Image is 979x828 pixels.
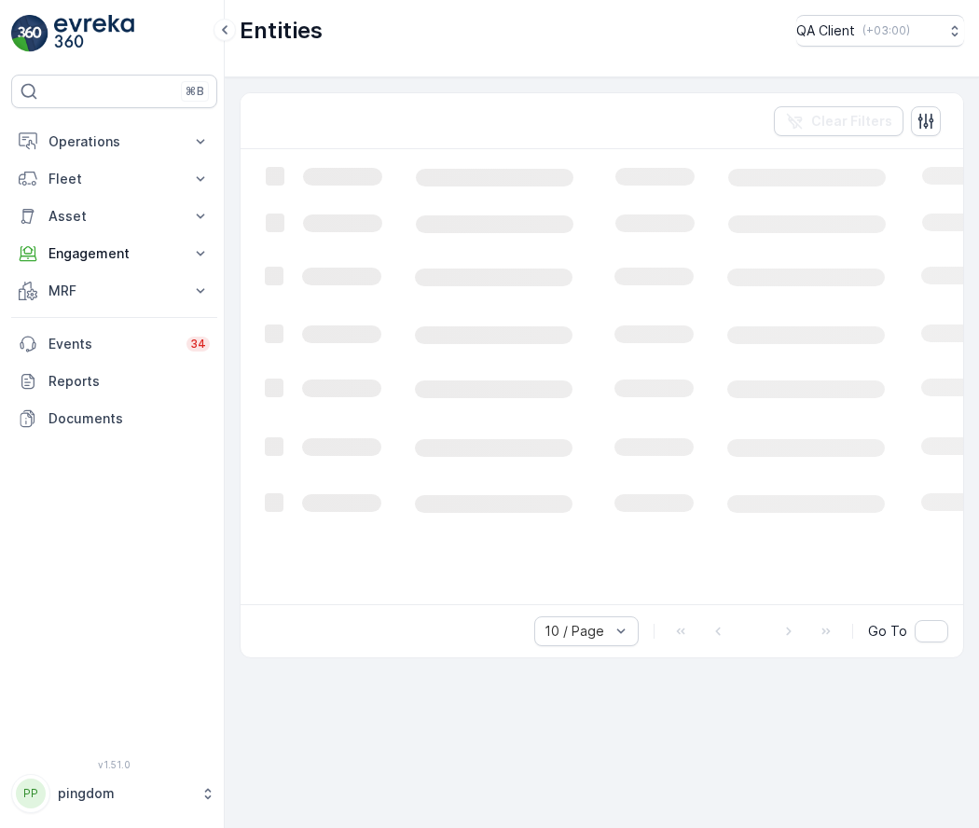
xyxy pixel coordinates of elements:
button: Operations [11,123,217,160]
p: Asset [48,207,180,226]
p: Reports [48,372,210,391]
button: Asset [11,198,217,235]
a: Events34 [11,325,217,363]
img: logo [11,15,48,52]
a: Documents [11,400,217,437]
button: QA Client(+03:00) [796,15,964,47]
p: ( +03:00 ) [862,23,910,38]
p: Documents [48,409,210,428]
p: Fleet [48,170,180,188]
p: ⌘B [186,84,204,99]
p: MRF [48,282,180,300]
img: logo_light-DOdMpM7g.png [54,15,134,52]
span: v 1.51.0 [11,759,217,770]
p: Operations [48,132,180,151]
p: Events [48,335,175,353]
p: Entities [240,16,323,46]
button: Engagement [11,235,217,272]
span: Go To [868,622,907,641]
button: MRF [11,272,217,310]
button: Fleet [11,160,217,198]
button: PPpingdom [11,774,217,813]
p: pingdom [58,784,191,803]
p: Engagement [48,244,180,263]
button: Clear Filters [774,106,903,136]
p: 34 [190,337,206,352]
p: QA Client [796,21,855,40]
p: Clear Filters [811,112,892,131]
div: PP [16,779,46,808]
a: Reports [11,363,217,400]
